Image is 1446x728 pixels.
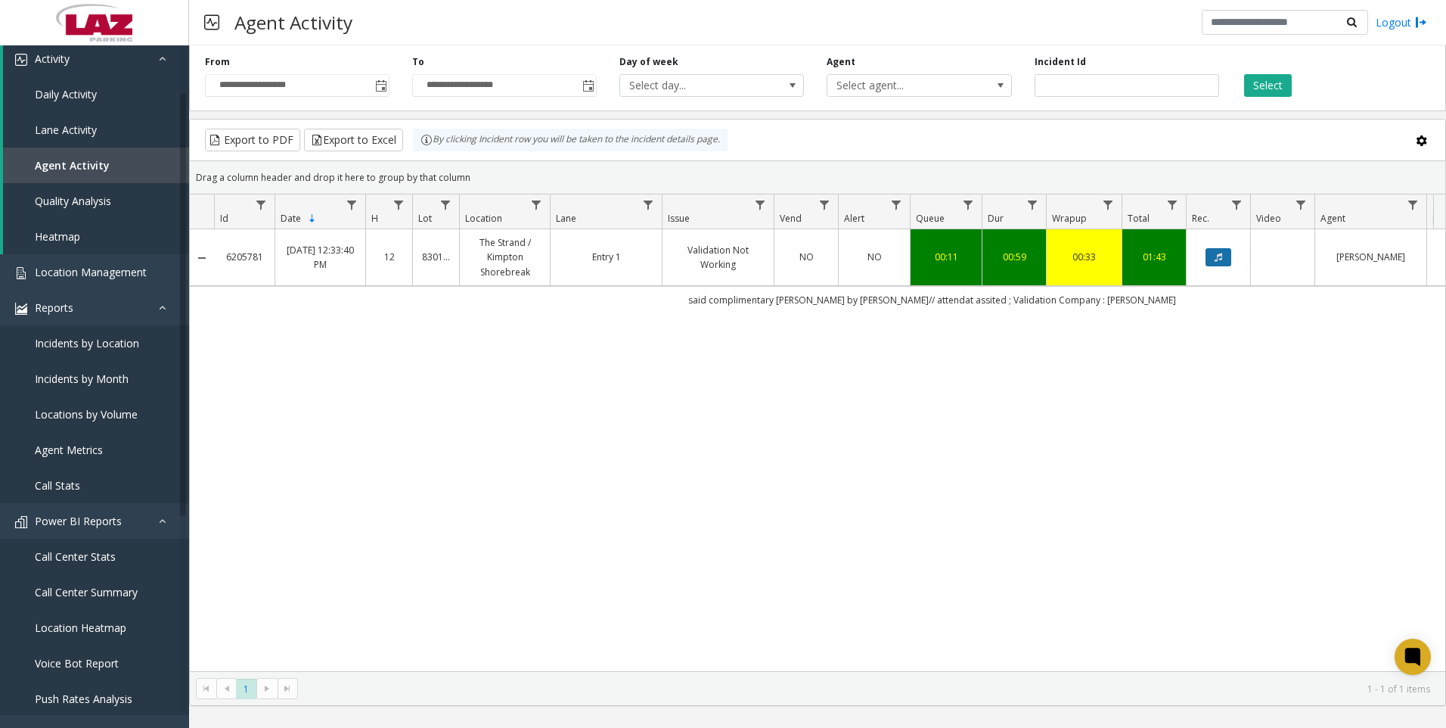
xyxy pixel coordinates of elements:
[916,212,945,225] span: Queue
[1256,212,1281,225] span: Video
[35,692,132,706] span: Push Rates Analysis
[251,194,272,215] a: Id Filter Menu
[15,516,27,528] img: 'icon'
[3,112,189,148] a: Lane Activity
[1098,194,1119,215] a: Wrapup Filter Menu
[35,372,129,386] span: Incidents by Month
[1192,212,1209,225] span: Rec.
[3,148,189,183] a: Agent Activity
[372,75,389,96] span: Toggle popup
[1324,250,1417,264] a: [PERSON_NAME]
[1035,55,1086,69] label: Incident Id
[35,443,103,457] span: Agent Metrics
[3,41,189,76] a: Activity
[750,194,771,215] a: Issue Filter Menu
[668,212,690,225] span: Issue
[920,250,973,264] div: 00:11
[1052,212,1087,225] span: Wrapup
[284,243,356,272] a: [DATE] 12:33:40 PM
[35,229,80,244] span: Heatmap
[35,478,80,493] span: Call Stats
[420,134,433,146] img: infoIcon.svg
[35,514,122,528] span: Power BI Reports
[190,194,1445,671] div: Data table
[784,250,829,264] a: NO
[1376,14,1427,30] a: Logout
[672,243,765,272] a: Validation Not Working
[848,250,901,264] a: NO
[35,300,73,315] span: Reports
[35,87,97,101] span: Daily Activity
[35,585,138,599] span: Call Center Summary
[1403,194,1423,215] a: Agent Filter Menu
[371,212,378,225] span: H
[15,54,27,66] img: 'icon'
[780,212,802,225] span: Vend
[526,194,547,215] a: Location Filter Menu
[1415,14,1427,30] img: logout
[304,129,403,151] button: Export to Excel
[1131,250,1177,264] a: 01:43
[35,407,138,422] span: Locations by Volume
[1244,74,1292,97] button: Select
[389,194,409,215] a: H Filter Menu
[1320,212,1345,225] span: Agent
[844,212,864,225] span: Alert
[35,336,139,350] span: Incidents by Location
[620,75,767,96] span: Select day...
[223,250,265,264] a: 6205781
[281,212,301,225] span: Date
[465,212,502,225] span: Location
[3,183,189,219] a: Quality Analysis
[815,194,835,215] a: Vend Filter Menu
[827,55,855,69] label: Agent
[1056,250,1112,264] a: 00:33
[422,250,450,264] a: 830197
[35,123,97,137] span: Lane Activity
[1291,194,1311,215] a: Video Filter Menu
[412,55,424,69] label: To
[204,4,219,41] img: pageIcon
[988,212,1004,225] span: Dur
[342,194,362,215] a: Date Filter Menu
[958,194,979,215] a: Queue Filter Menu
[35,51,70,66] span: Activity
[35,265,147,279] span: Location Management
[35,158,110,173] span: Agent Activity
[236,679,256,699] span: Page 1
[375,250,403,264] a: 12
[190,164,1445,191] div: Drag a column header and drop it here to group by that column
[205,55,230,69] label: From
[35,621,126,635] span: Location Heatmap
[205,129,300,151] button: Export to PDF
[560,250,653,264] a: Entry 1
[35,549,116,564] span: Call Center Stats
[418,212,432,225] span: Lot
[306,213,318,225] span: Sortable
[436,194,456,215] a: Lot Filter Menu
[579,75,596,96] span: Toggle popup
[1022,194,1043,215] a: Dur Filter Menu
[220,212,228,225] span: Id
[3,76,189,112] a: Daily Activity
[307,683,1430,695] kendo-pager-info: 1 - 1 of 1 items
[469,235,541,279] a: The Strand / Kimpton Shorebreak
[1162,194,1183,215] a: Total Filter Menu
[886,194,907,215] a: Alert Filter Menu
[799,250,814,263] span: NO
[3,219,189,254] a: Heatmap
[413,129,728,151] div: By clicking Incident row you will be taken to the incident details page.
[15,267,27,279] img: 'icon'
[35,194,111,208] span: Quality Analysis
[827,75,974,96] span: Select agent...
[227,4,360,41] h3: Agent Activity
[1227,194,1247,215] a: Rec. Filter Menu
[1128,212,1150,225] span: Total
[638,194,659,215] a: Lane Filter Menu
[35,656,119,670] span: Voice Bot Report
[991,250,1037,264] a: 00:59
[556,212,576,225] span: Lane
